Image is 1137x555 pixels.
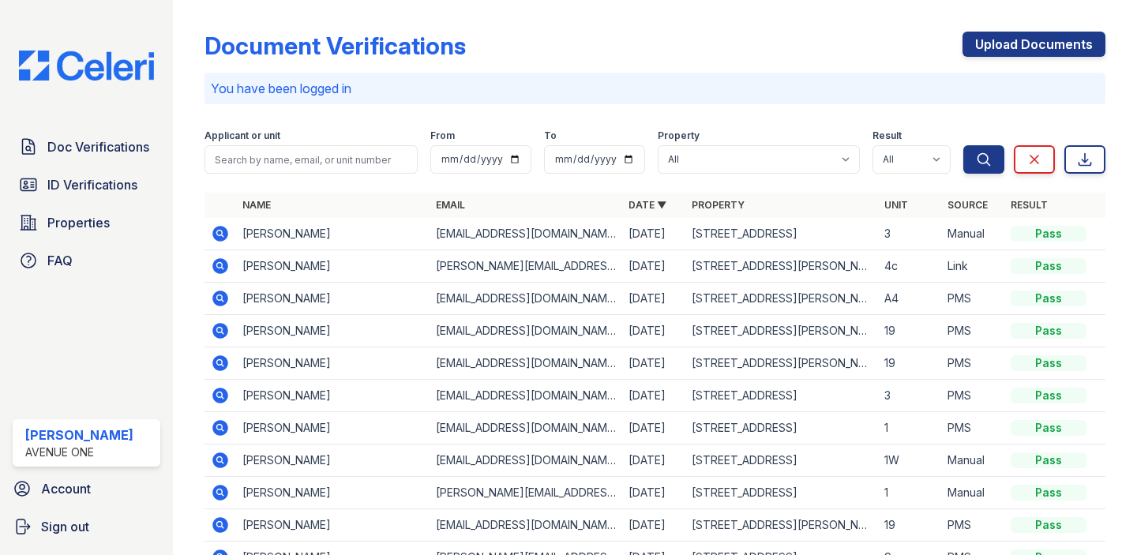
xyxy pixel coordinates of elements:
a: Sign out [6,511,167,542]
td: [PERSON_NAME] [236,218,429,250]
a: Property [692,199,745,211]
a: Date ▼ [629,199,666,211]
td: 3 [878,380,941,412]
td: [PERSON_NAME] [236,509,429,542]
td: 3 [878,218,941,250]
a: Name [242,199,271,211]
div: Pass [1011,355,1086,371]
td: [DATE] [622,444,685,477]
a: Unit [884,199,908,211]
span: Doc Verifications [47,137,149,156]
td: PMS [941,380,1004,412]
td: PMS [941,412,1004,444]
td: [PERSON_NAME] [236,380,429,412]
div: [PERSON_NAME] [25,426,133,444]
td: [STREET_ADDRESS][PERSON_NAME] [685,315,878,347]
td: [DATE] [622,315,685,347]
td: 19 [878,347,941,380]
td: [EMAIL_ADDRESS][DOMAIN_NAME] [430,315,622,347]
input: Search by name, email, or unit number [205,145,418,174]
td: [EMAIL_ADDRESS][DOMAIN_NAME] [430,412,622,444]
td: 19 [878,509,941,542]
td: [STREET_ADDRESS] [685,412,878,444]
a: Source [947,199,988,211]
td: PMS [941,283,1004,315]
td: Link [941,250,1004,283]
span: ID Verifications [47,175,137,194]
td: [STREET_ADDRESS] [685,477,878,509]
td: [EMAIL_ADDRESS][DOMAIN_NAME] [430,347,622,380]
td: PMS [941,347,1004,380]
span: FAQ [47,251,73,270]
label: Property [658,129,700,142]
td: [PERSON_NAME] [236,315,429,347]
label: To [544,129,557,142]
div: Pass [1011,452,1086,468]
a: FAQ [13,245,160,276]
div: Pass [1011,420,1086,436]
div: Pass [1011,323,1086,339]
div: Pass [1011,258,1086,274]
td: [DATE] [622,250,685,283]
p: You have been logged in [211,79,1099,98]
td: [PERSON_NAME] [236,412,429,444]
td: [DATE] [622,347,685,380]
a: Account [6,473,167,504]
td: [DATE] [622,509,685,542]
td: Manual [941,218,1004,250]
td: [PERSON_NAME] [236,283,429,315]
td: [PERSON_NAME] [236,347,429,380]
td: 1 [878,412,941,444]
label: From [430,129,455,142]
td: [STREET_ADDRESS] [685,218,878,250]
td: Manual [941,444,1004,477]
img: CE_Logo_Blue-a8612792a0a2168367f1c8372b55b34899dd931a85d93a1a3d3e32e68fde9ad4.png [6,51,167,81]
td: [EMAIL_ADDRESS][DOMAIN_NAME] [430,380,622,412]
a: Doc Verifications [13,131,160,163]
div: Pass [1011,291,1086,306]
td: [PERSON_NAME][EMAIL_ADDRESS][PERSON_NAME][DOMAIN_NAME] [430,477,622,509]
td: [STREET_ADDRESS] [685,380,878,412]
td: [PERSON_NAME][EMAIL_ADDRESS][DOMAIN_NAME] [430,250,622,283]
a: ID Verifications [13,169,160,201]
td: [PERSON_NAME] [236,477,429,509]
td: [EMAIL_ADDRESS][DOMAIN_NAME] [430,509,622,542]
a: Result [1011,199,1048,211]
span: Properties [47,213,110,232]
td: [EMAIL_ADDRESS][DOMAIN_NAME] [430,283,622,315]
td: [STREET_ADDRESS][PERSON_NAME] [685,347,878,380]
td: PMS [941,315,1004,347]
td: [EMAIL_ADDRESS][DOMAIN_NAME] [430,444,622,477]
div: Pass [1011,226,1086,242]
td: [DATE] [622,477,685,509]
div: Pass [1011,517,1086,533]
td: [DATE] [622,412,685,444]
td: [PERSON_NAME] [236,250,429,283]
td: 1 [878,477,941,509]
span: Sign out [41,517,89,536]
td: [STREET_ADDRESS][PERSON_NAME] [685,283,878,315]
td: 4c [878,250,941,283]
div: Avenue One [25,444,133,460]
a: Properties [13,207,160,238]
label: Applicant or unit [205,129,280,142]
label: Result [872,129,902,142]
div: Pass [1011,388,1086,403]
a: Email [436,199,465,211]
td: [STREET_ADDRESS] [685,444,878,477]
td: [DATE] [622,283,685,315]
td: [DATE] [622,380,685,412]
div: Pass [1011,485,1086,501]
td: PMS [941,509,1004,542]
td: Manual [941,477,1004,509]
td: [EMAIL_ADDRESS][DOMAIN_NAME] [430,218,622,250]
td: 1W [878,444,941,477]
td: [DATE] [622,218,685,250]
span: Account [41,479,91,498]
td: [STREET_ADDRESS][PERSON_NAME] [685,509,878,542]
td: [STREET_ADDRESS][PERSON_NAME] [685,250,878,283]
td: A4 [878,283,941,315]
div: Document Verifications [205,32,466,60]
td: 19 [878,315,941,347]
